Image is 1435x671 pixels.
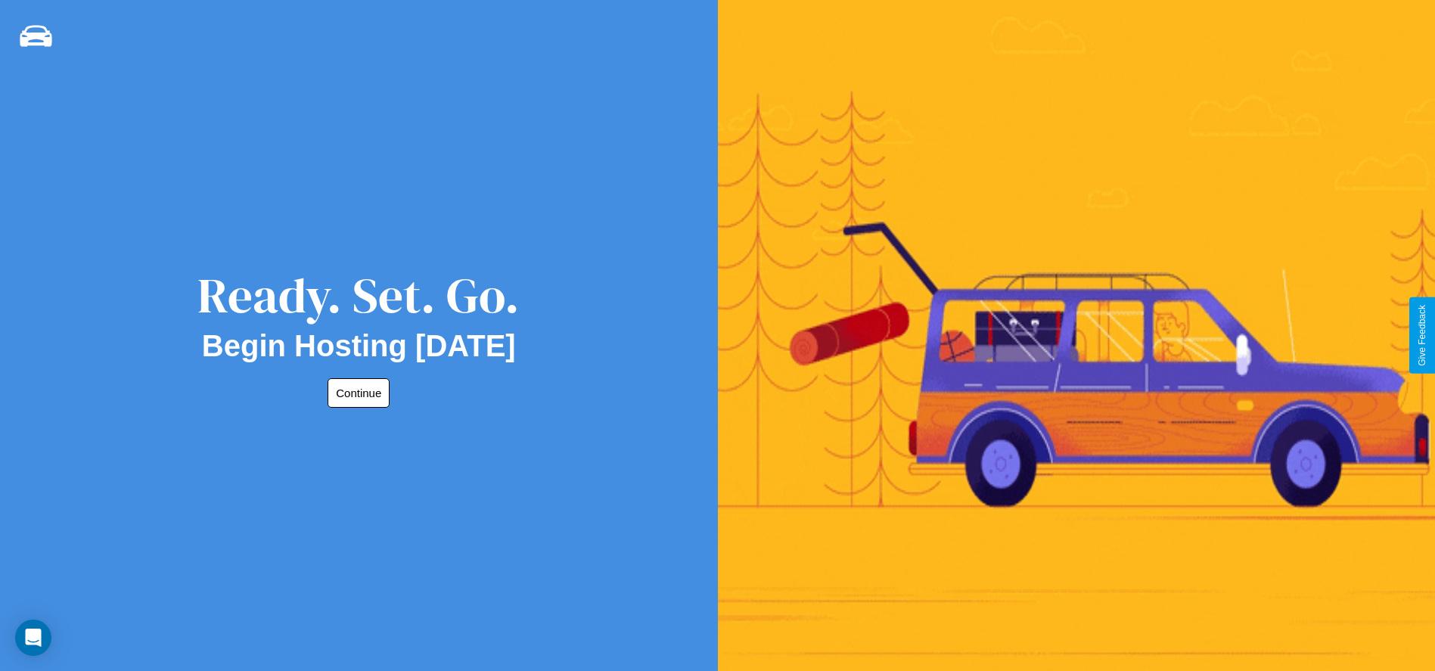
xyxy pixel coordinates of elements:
div: Open Intercom Messenger [15,620,51,656]
div: Ready. Set. Go. [197,262,520,329]
div: Give Feedback [1417,305,1427,366]
button: Continue [328,378,390,408]
h2: Begin Hosting [DATE] [202,329,516,363]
